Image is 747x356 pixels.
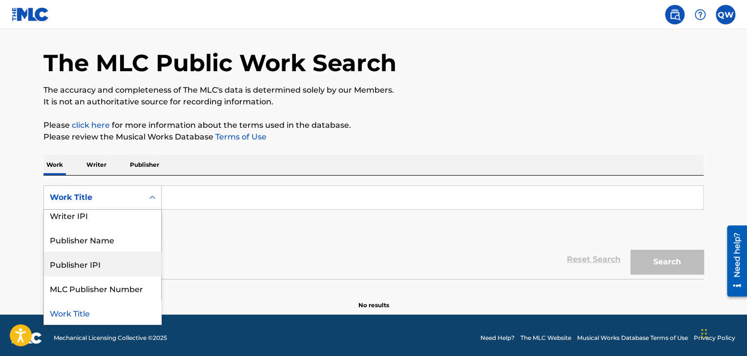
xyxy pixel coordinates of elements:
[12,7,49,21] img: MLC Logo
[716,5,735,24] div: User Menu
[43,155,66,175] p: Work
[44,203,161,227] div: Writer IPI
[694,334,735,342] a: Privacy Policy
[480,334,515,342] a: Need Help?
[43,131,704,143] p: Please review the Musical Works Database
[358,289,389,310] p: No results
[701,319,707,348] div: Drag
[44,227,161,252] div: Publisher Name
[44,252,161,276] div: Publisher IPI
[127,155,162,175] p: Publisher
[694,9,706,20] img: help
[690,5,710,24] div: Help
[43,96,704,108] p: It is not an authoritative source for recording information.
[213,132,267,141] a: Terms of Use
[44,300,161,325] div: Work Title
[669,9,681,20] img: search
[54,334,167,342] span: Mechanical Licensing Collective © 2025
[577,334,688,342] a: Musical Works Database Terms of Use
[72,120,110,130] a: click here
[44,276,161,300] div: MLC Publisher Number
[720,222,747,300] iframe: Resource Center
[83,155,109,175] p: Writer
[43,48,396,78] h1: The MLC Public Work Search
[665,5,685,24] a: Public Search
[50,192,138,203] div: Work Title
[43,119,704,131] p: Please for more information about the terms used in the database.
[520,334,571,342] a: The MLC Website
[698,309,747,356] iframe: Chat Widget
[43,185,704,279] form: Search Form
[43,84,704,96] p: The accuracy and completeness of The MLC's data is determined solely by our Members.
